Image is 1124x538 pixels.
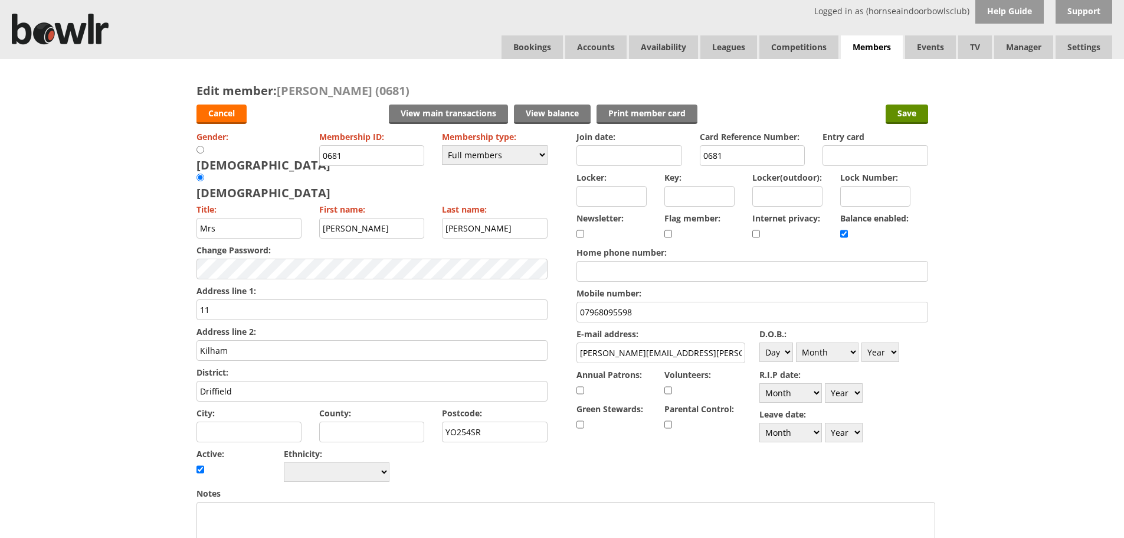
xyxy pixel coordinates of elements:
[284,448,389,459] label: Ethnicity:
[886,105,928,124] input: Save
[700,131,805,142] label: Card Reference Number:
[576,369,657,380] label: Annual Patrons:
[700,35,757,59] a: Leagues
[840,172,910,183] label: Lock Number:
[196,407,302,419] label: City:
[442,204,548,215] label: Last name:
[759,328,928,340] label: D.O.B.:
[196,326,548,337] label: Address line 2:
[822,131,928,142] label: Entry card
[196,367,548,378] label: District:
[840,213,928,224] label: Balance enabled:
[664,213,752,224] label: Flag member:
[319,204,425,215] label: First name:
[389,105,508,124] a: View main transactions
[442,131,548,142] label: Membership type:
[196,448,284,459] label: Active:
[196,244,548,256] label: Change Password:
[196,145,330,173] div: [DEMOGRAPHIC_DATA]
[597,105,697,124] a: Print member card
[442,407,548,419] label: Postcode:
[759,409,928,420] label: Leave date:
[664,172,735,183] label: Key:
[277,83,409,99] span: [PERSON_NAME] (0681)
[759,35,838,59] a: Competitions
[1056,35,1112,59] span: Settings
[994,35,1053,59] span: Manager
[576,172,647,183] label: Locker:
[576,403,657,415] label: Green Stewards:
[576,247,928,258] label: Home phone number:
[502,35,563,59] a: Bookings
[196,285,548,296] label: Address line 1:
[576,328,745,340] label: E-mail address:
[196,105,247,124] a: Cancel
[196,131,302,142] label: Gender:
[576,288,928,299] label: Mobile number:
[841,35,903,60] span: Members
[514,105,591,124] a: View balance
[319,131,425,142] label: Membership ID:
[196,488,928,499] label: Notes
[905,35,956,59] a: Events
[196,204,302,215] label: Title:
[576,213,664,224] label: Newsletter:
[565,35,627,59] span: Accounts
[196,173,330,201] div: [DEMOGRAPHIC_DATA]
[629,35,698,59] a: Availability
[576,131,682,142] label: Join date:
[958,35,992,59] span: TV
[759,369,928,380] label: R.I.P date:
[664,369,745,380] label: Volunteers:
[664,403,745,415] label: Parental Control:
[319,407,425,419] label: County:
[752,172,822,183] label: Locker(outdoor):
[752,213,840,224] label: Internet privacy:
